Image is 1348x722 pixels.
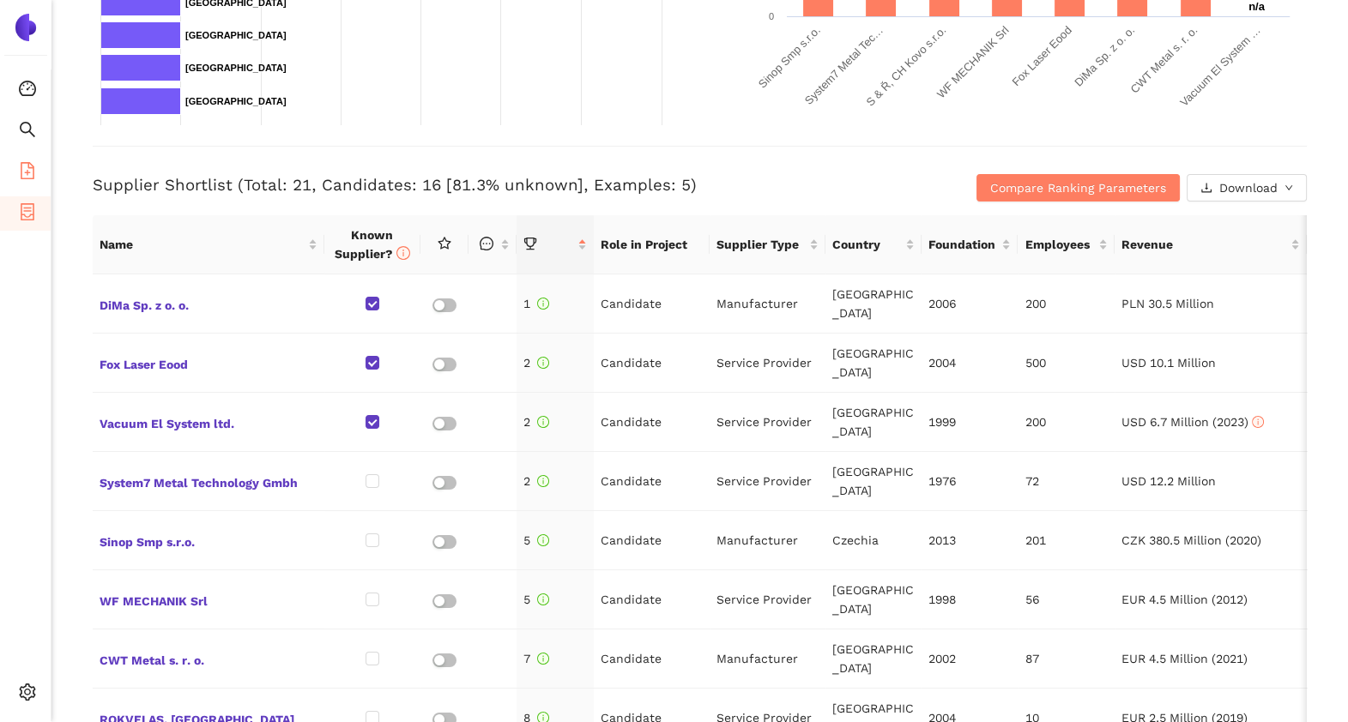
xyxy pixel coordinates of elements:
td: [GEOGRAPHIC_DATA] [825,452,922,511]
span: Fox Laser Eood [100,352,317,374]
text: S & Ř, CH Kovo s.r.o. [863,24,948,109]
span: WF MECHANIK Srl [100,588,317,611]
text: Fox Laser Eood [1009,24,1074,89]
th: this column's title is Foundation,this column is sortable [922,215,1018,274]
text: DiMa Sp. z o. o. [1072,24,1137,89]
span: 2 [523,415,549,429]
td: Candidate [594,334,710,393]
th: this column is sortable [468,215,517,274]
th: this column's title is Supplier Type,this column is sortable [710,215,825,274]
td: [GEOGRAPHIC_DATA] [825,570,922,629]
span: down [1285,184,1293,194]
span: Supplier Type [716,235,806,254]
text: System7 Metal Tec… [801,24,885,107]
th: this column's title is Country,this column is sortable [825,215,922,274]
span: Employees [1025,235,1094,254]
span: 5 [523,533,549,547]
img: Logo [12,14,39,41]
span: USD 6.7 Million (2023) [1121,415,1264,429]
text: Sinop Smp s.r.o. [755,24,822,91]
text: [GEOGRAPHIC_DATA] [185,30,287,40]
span: message [480,237,493,250]
span: file-add [19,156,36,190]
td: Candidate [594,511,710,570]
td: 87 [1019,629,1115,689]
span: Revenue [1121,235,1288,254]
td: 200 [1019,393,1115,452]
span: 2 [523,474,549,488]
span: info-circle [537,475,549,487]
td: [GEOGRAPHIC_DATA] [825,393,922,452]
td: [GEOGRAPHIC_DATA] [825,274,922,334]
td: Czechia [825,511,922,570]
td: 2002 [922,629,1018,689]
h3: Supplier Shortlist (Total: 21, Candidates: 16 [81.3% unknown], Examples: 5) [93,174,902,196]
td: 2004 [922,334,1018,393]
span: info-circle [537,593,549,605]
span: info-circle [1252,416,1264,428]
td: Candidate [594,629,710,689]
td: 500 [1019,334,1115,393]
span: Compare Ranking Parameters [990,178,1166,197]
span: PLN 30.5 Million [1121,297,1214,310]
td: 1976 [922,452,1018,511]
td: Candidate [594,570,710,629]
td: Manufacturer [710,511,825,570]
span: download [1200,182,1212,196]
th: this column's title is Employees,this column is sortable [1018,215,1114,274]
th: this column's title is Name,this column is sortable [93,215,324,274]
td: Service Provider [710,334,825,393]
text: [GEOGRAPHIC_DATA] [185,63,287,73]
span: System7 Metal Technology Gmbh [100,470,317,492]
span: DiMa Sp. z o. o. [100,292,317,315]
span: 2 [523,356,549,370]
span: EUR 4.5 Million (2021) [1121,652,1248,665]
td: 56 [1019,570,1115,629]
td: 1998 [922,570,1018,629]
span: search [19,115,36,149]
text: CWT Metal s. r. o. [1127,24,1200,96]
text: 0 [768,11,773,21]
span: info-circle [537,416,549,428]
span: 7 [523,652,549,665]
span: 5 [523,593,549,606]
td: Service Provider [710,393,825,452]
span: info-circle [537,534,549,546]
span: star [438,237,451,250]
span: CWT Metal s. r. o. [100,647,317,670]
span: USD 12.2 Million [1121,474,1216,488]
span: Vacuum El System ltd. [100,411,317,433]
td: 2013 [922,511,1018,570]
button: downloadDownloaddown [1187,174,1307,202]
span: setting [19,677,36,712]
span: Name [100,235,305,254]
th: this column's title is Revenue,this column is sortable [1115,215,1308,274]
span: Foundation [928,235,998,254]
td: Candidate [594,452,710,511]
span: info-circle [537,298,549,310]
td: 72 [1019,452,1115,511]
span: Country [832,235,902,254]
td: 1999 [922,393,1018,452]
span: info-circle [537,357,549,369]
span: container [19,197,36,232]
span: info-circle [537,653,549,665]
span: USD 10.1 Million [1121,356,1216,370]
span: EUR 4.5 Million (2012) [1121,593,1248,606]
td: [GEOGRAPHIC_DATA] [825,334,922,393]
text: Vacuum El System … [1177,24,1262,109]
span: trophy [523,237,537,250]
td: Manufacturer [710,274,825,334]
button: Compare Ranking Parameters [976,174,1180,202]
td: [GEOGRAPHIC_DATA] [825,629,922,689]
span: dashboard [19,74,36,108]
td: Manufacturer [710,629,825,689]
td: Service Provider [710,570,825,629]
td: Candidate [594,393,710,452]
text: [GEOGRAPHIC_DATA] [185,96,287,106]
span: CZK 380.5 Million (2020) [1121,533,1261,547]
span: Sinop Smp s.r.o. [100,529,317,551]
span: 1 [523,297,549,310]
span: Download [1219,178,1278,197]
td: 201 [1019,511,1115,570]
